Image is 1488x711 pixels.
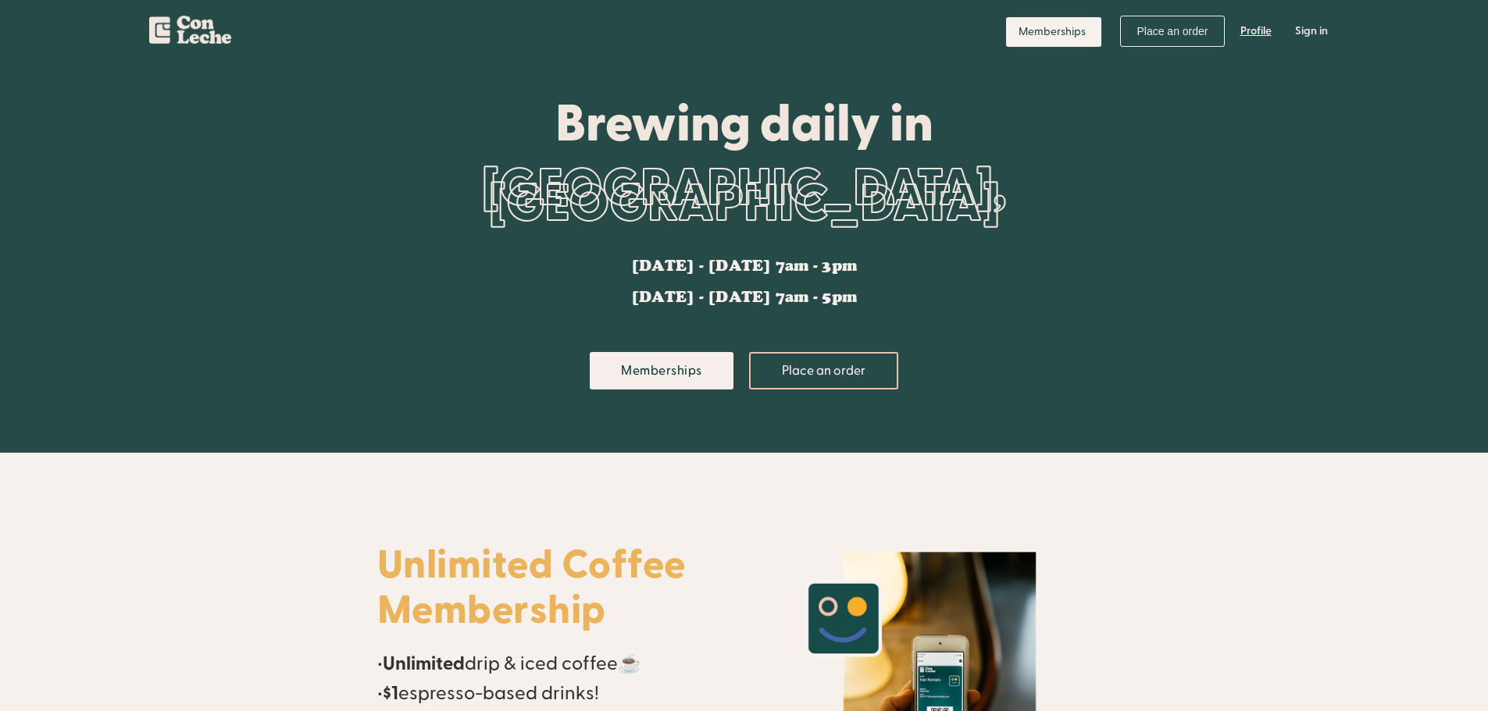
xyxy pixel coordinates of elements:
a: Sign in [1283,8,1340,55]
strong: $1 [383,681,398,706]
a: Place an order [1120,16,1224,47]
h1: Unlimited Coffee Membership [377,543,729,634]
strong: Unlimited [383,652,465,676]
div: [DATE] - [DATE] 7am - 3pm [DATE] - [DATE] 7am - 5pm [631,258,857,305]
a: Memberships [1006,17,1101,47]
a: Memberships [590,352,733,389]
a: home [149,8,231,50]
div: Brewing daily in [377,95,1112,150]
div: [GEOGRAPHIC_DATA], [GEOGRAPHIC_DATA] [377,150,1112,244]
a: Profile [1229,8,1283,55]
a: Place an order [749,352,898,389]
